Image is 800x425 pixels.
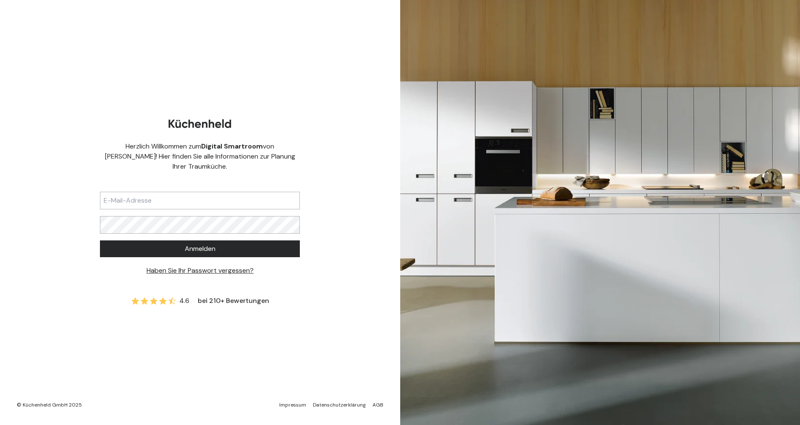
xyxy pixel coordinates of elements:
[313,402,366,408] a: Datenschutzerklärung
[179,296,189,306] span: 4.6
[100,240,300,257] button: Anmelden
[279,402,306,408] a: Impressum
[147,266,254,275] a: Haben Sie Ihr Passwort vergessen?
[198,296,269,306] span: bei 210+ Bewertungen
[100,192,300,209] input: E-Mail-Adresse
[17,402,82,408] div: © Küchenheld GmbH 2025
[168,119,231,128] img: Kuechenheld logo
[100,141,300,172] div: Herzlich Willkommen zum von [PERSON_NAME]! Hier finden Sie alle Informationen zur Planung Ihrer T...
[372,402,383,408] a: AGB
[185,244,215,254] span: Anmelden
[201,142,263,151] b: Digital Smartroom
